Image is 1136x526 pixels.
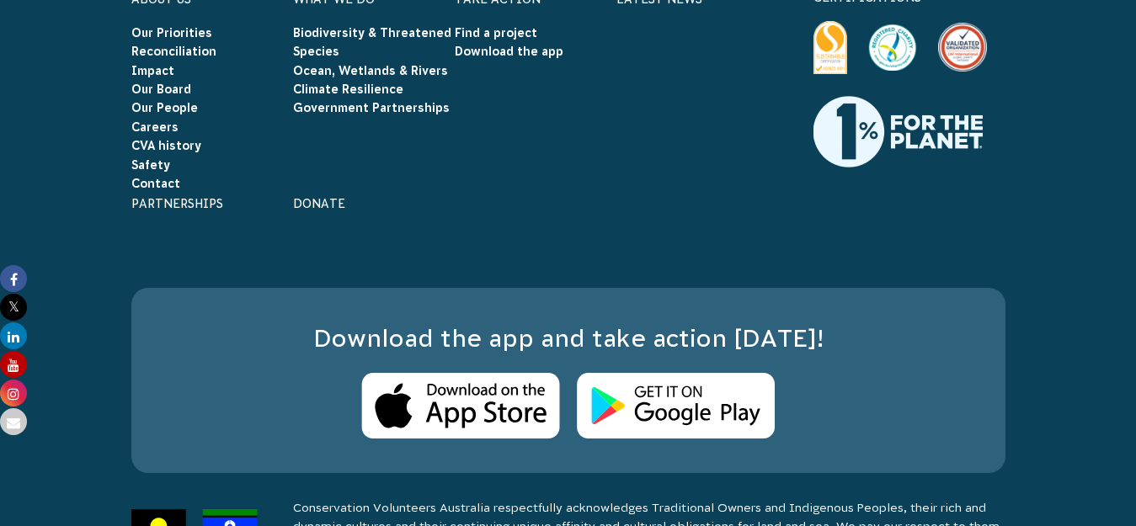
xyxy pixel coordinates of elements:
img: Android Store Logo [577,373,775,439]
a: Careers [131,120,179,134]
img: Apple Store Logo [361,373,560,439]
a: Safety [131,158,170,172]
a: Ocean, Wetlands & Rivers [293,64,448,77]
h3: Download the app and take action [DATE]! [165,321,972,356]
a: Download the app [455,45,563,58]
a: Partnerships [131,197,223,210]
a: Government Partnerships [293,101,450,114]
a: Our Priorities [131,26,212,40]
a: Our Board [131,82,191,96]
a: Impact [131,64,174,77]
a: Reconciliation [131,45,216,58]
a: Donate [293,197,345,210]
a: Find a project [455,26,537,40]
a: Our People [131,101,198,114]
a: Contact [131,177,180,190]
a: Climate Resilience [293,82,403,96]
a: CVA history [131,139,201,152]
a: Biodiversity & Threatened Species [293,26,451,58]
